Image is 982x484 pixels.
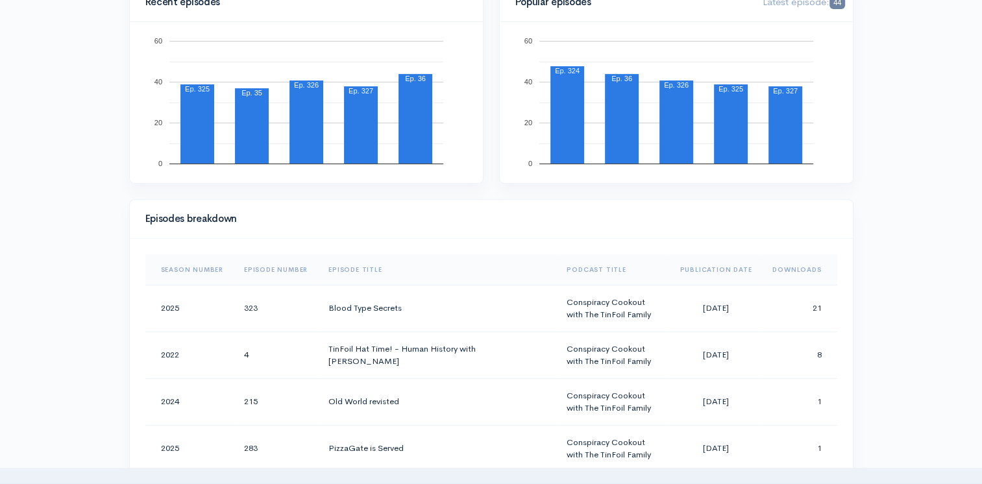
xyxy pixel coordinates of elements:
[762,332,837,378] td: 8
[556,425,669,472] td: Conspiracy Cookout with The TinFoil Family
[318,285,556,332] td: Blood Type Secrets
[158,160,162,167] text: 0
[234,425,318,472] td: 283
[556,378,669,425] td: Conspiracy Cookout with The TinFoil Family
[234,378,318,425] td: 215
[145,378,234,425] td: 2024
[762,425,837,472] td: 1
[524,119,532,127] text: 20
[611,75,632,82] text: Ep. 36
[318,425,556,472] td: PizzaGate is Served
[515,38,837,167] svg: A chart.
[145,425,234,472] td: 2025
[185,85,210,93] text: Ep. 325
[154,37,162,45] text: 60
[318,332,556,378] td: TinFoil Hat Time! - Human History with [PERSON_NAME]
[241,89,262,97] text: Ep. 35
[145,332,234,378] td: 2022
[773,87,798,95] text: Ep. 327
[524,78,532,86] text: 40
[154,119,162,127] text: 20
[669,378,762,425] td: [DATE]
[405,75,426,82] text: Ep. 36
[145,38,467,167] svg: A chart.
[528,160,532,167] text: 0
[145,285,234,332] td: 2025
[524,37,532,45] text: 60
[154,78,162,86] text: 40
[669,285,762,332] td: [DATE]
[762,254,837,285] th: Sort column
[718,85,743,93] text: Ep. 325
[556,285,669,332] td: Conspiracy Cookout with The TinFoil Family
[555,67,580,75] text: Ep. 324
[234,285,318,332] td: 323
[145,254,234,285] th: Sort column
[556,332,669,378] td: Conspiracy Cookout with The TinFoil Family
[556,254,669,285] th: Sort column
[669,254,762,285] th: Sort column
[145,213,829,224] h4: Episodes breakdown
[318,378,556,425] td: Old World revisted
[664,81,689,89] text: Ep. 326
[294,81,319,89] text: Ep. 326
[762,285,837,332] td: 21
[349,87,373,95] text: Ep. 327
[669,425,762,472] td: [DATE]
[669,332,762,378] td: [DATE]
[762,378,837,425] td: 1
[234,332,318,378] td: 4
[318,254,556,285] th: Sort column
[234,254,318,285] th: Sort column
